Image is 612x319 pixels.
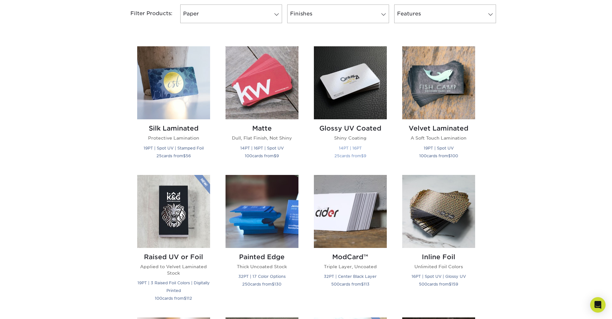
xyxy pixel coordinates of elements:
[364,282,369,287] span: 113
[448,153,451,158] span: $
[590,297,606,313] div: Open Intercom Messenger
[226,175,298,310] a: Painted Edge Business Cards Painted Edge Thick Uncoated Stock 32PT | 17 Color Options 250cards fr...
[242,282,281,287] small: cards from
[156,153,162,158] span: 25
[361,282,364,287] span: $
[339,146,362,150] small: 14PT | 16PT
[156,153,191,158] small: cards from
[314,253,387,261] h2: ModCard™
[419,153,458,158] small: cards from
[144,146,204,150] small: 19PT | Spot UV | Stamped Foil
[137,46,210,167] a: Silk Laminated Business Cards Silk Laminated Protective Lamination 19PT | Spot UV | Stamped Foil ...
[402,46,475,119] img: Velvet Laminated Business Cards
[226,263,298,270] p: Thick Uncoated Stock
[451,153,458,158] span: 100
[137,46,210,119] img: Silk Laminated Business Cards
[314,46,387,167] a: Glossy UV Coated Business Cards Glossy UV Coated Shiny Coating 14PT | 16PT 25cards from$9
[113,5,178,23] div: Filter Products:
[137,175,210,248] img: Raised UV or Foil Business Cards
[183,153,186,158] span: $
[137,175,210,310] a: Raised UV or Foil Business Cards Raised UV or Foil Applied to Velvet Laminated Stock 19PT | 3 Rai...
[424,146,454,150] small: 19PT | Spot UV
[331,282,369,287] small: cards from
[334,153,340,158] span: 25
[226,175,298,248] img: Painted Edge Business Cards
[402,135,475,141] p: A Soft Touch Lamination
[274,282,281,287] span: 130
[226,135,298,141] p: Dull, Flat Finish, Not Shiny
[364,153,366,158] span: 9
[331,282,340,287] span: 500
[180,5,282,23] a: Paper
[242,282,250,287] span: 250
[186,296,192,301] span: 112
[314,46,387,119] img: Glossy UV Coated Business Cards
[274,153,276,158] span: $
[314,135,387,141] p: Shiny Coating
[402,263,475,270] p: Unlimited Foil Colors
[419,282,427,287] span: 500
[137,263,210,277] p: Applied to Velvet Laminated Stock
[226,124,298,132] h2: Matte
[194,175,210,194] img: New Product
[314,175,387,310] a: ModCard™ Business Cards ModCard™ Triple Layer, Uncoated 32PT | Center Black Layer 500cards from$113
[184,296,186,301] span: $
[245,153,279,158] small: cards from
[137,253,210,261] h2: Raised UV or Foil
[419,282,458,287] small: cards from
[276,153,279,158] span: 9
[245,153,252,158] span: 100
[314,124,387,132] h2: Glossy UV Coated
[137,124,210,132] h2: Silk Laminated
[226,46,298,167] a: Matte Business Cards Matte Dull, Flat Finish, Not Shiny 14PT | 16PT | Spot UV 100cards from$9
[226,46,298,119] img: Matte Business Cards
[449,282,451,287] span: $
[402,175,475,248] img: Inline Foil Business Cards
[287,5,389,23] a: Finishes
[324,274,377,279] small: 32PT | Center Black Layer
[314,263,387,270] p: Triple Layer, Uncoated
[272,282,274,287] span: $
[314,175,387,248] img: ModCard™ Business Cards
[155,296,162,301] span: 100
[451,282,458,287] span: 159
[226,253,298,261] h2: Painted Edge
[137,280,210,293] small: 19PT | 3 Raised Foil Colors | Digitally Printed
[334,153,366,158] small: cards from
[361,153,364,158] span: $
[402,253,475,261] h2: Inline Foil
[402,175,475,310] a: Inline Foil Business Cards Inline Foil Unlimited Foil Colors 16PT | Spot UV | Glossy UV 500cards ...
[240,146,284,150] small: 14PT | 16PT | Spot UV
[402,46,475,167] a: Velvet Laminated Business Cards Velvet Laminated A Soft Touch Lamination 19PT | Spot UV 100cards ...
[238,274,286,279] small: 32PT | 17 Color Options
[419,153,427,158] span: 100
[412,274,466,279] small: 16PT | Spot UV | Glossy UV
[155,296,192,301] small: cards from
[402,124,475,132] h2: Velvet Laminated
[186,153,191,158] span: 56
[137,135,210,141] p: Protective Lamination
[394,5,496,23] a: Features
